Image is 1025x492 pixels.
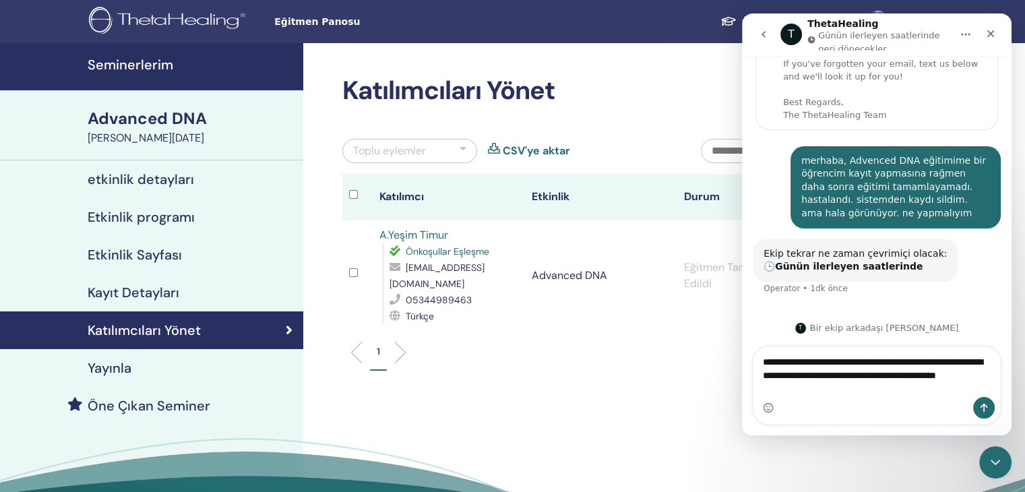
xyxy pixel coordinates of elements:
div: Operator • 1dk önce [22,271,106,279]
td: Advanced DNA [525,220,677,331]
div: Toplu eylemler [353,143,426,159]
div: merhaba, Advenced DNA eğitimime bir öğrencim kayıt yapmasına rağmen daha sonra eğitimi tamamlayam... [49,133,259,215]
th: Katılımcı [373,174,525,220]
div: Advanced DNA [88,107,295,130]
img: logo.png [89,7,250,37]
img: graduation-cap-white.svg [720,16,737,27]
div: Operator diyor ki… [11,226,259,298]
span: Önkoşullar Eşleşme [406,245,489,257]
textarea: Mesaj… [11,334,258,383]
img: default.jpg [867,11,889,32]
a: CSV'ye aktar [503,143,570,159]
h2: Katılımcıları Yönet [342,75,860,106]
a: Advanced DNA[PERSON_NAME][DATE] [80,107,303,146]
span: Eğitmen Panosu [274,15,476,29]
h4: Katılımcıları Yönet [88,322,201,338]
p: 1 [377,344,380,359]
h4: Etkinlik programı [88,209,195,225]
button: Emoji seçici [21,389,32,400]
h4: Kayıt Detayları [88,284,179,301]
b: Günün ilerleyen saatlerinde [33,247,181,258]
iframe: Intercom live chat [979,446,1012,479]
div: merhaba, Advenced DNA eğitimime bir öğrencim kayıt yapmasına rağmen daha sonra eğitimi tamamlayam... [59,141,248,207]
div: [PERSON_NAME][DATE] [88,130,295,146]
th: Durum [677,174,830,220]
button: Bir mesaj gönder… [231,383,253,405]
div: Ekip tekrar ne zaman çevrimiçi olacak: 🕒 [22,234,205,260]
h4: Etkinlik Sayfası [88,247,182,263]
a: Öğrenci Kontrol Paneli [710,9,857,34]
h4: Seminerlerim [88,57,295,73]
span: Türkçe [406,310,434,322]
a: A.Yeşim Timur [379,228,448,242]
div: Bir ekip arkadaşı [PERSON_NAME] [13,309,256,320]
th: Etkinlik [525,174,677,220]
div: ZEYNEP diyor ki… [11,133,259,226]
iframe: Intercom live chat [742,13,1012,435]
h4: Öne Çıkan Seminer [88,398,210,414]
span: [EMAIL_ADDRESS][DOMAIN_NAME] [390,262,485,290]
h4: etkinlik detayları [88,171,194,187]
span: 05344989463 [406,294,472,306]
div: Profile image for ThetaHealing [53,309,64,320]
h4: Yayınla [88,360,131,376]
div: Ekip tekrar ne zaman çevrimiçi olacak:🕒Günün ilerleyen saatlerindeOperator • 1dk önce [11,226,216,268]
